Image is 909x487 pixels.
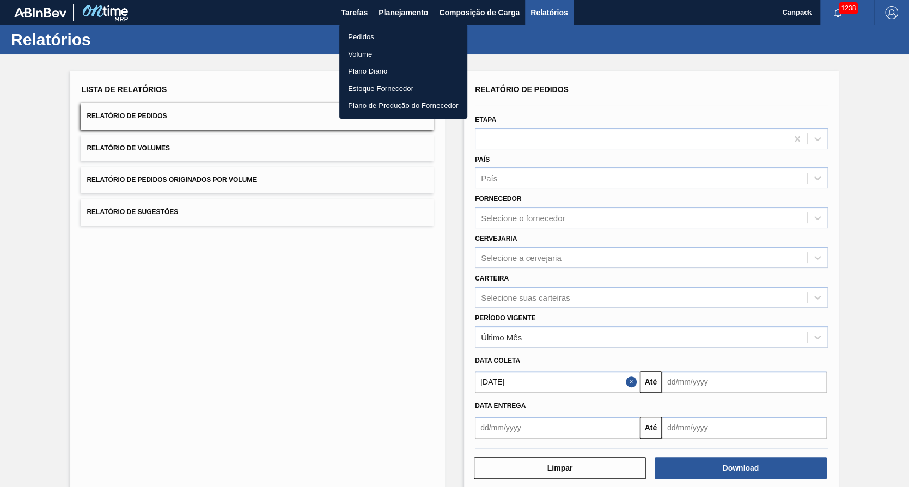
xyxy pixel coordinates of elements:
[339,46,467,63] a: Volume
[339,63,467,80] a: Plano Diário
[339,97,467,114] a: Plano de Produção do Fornecedor
[339,80,467,98] a: Estoque Fornecedor
[339,28,467,46] a: Pedidos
